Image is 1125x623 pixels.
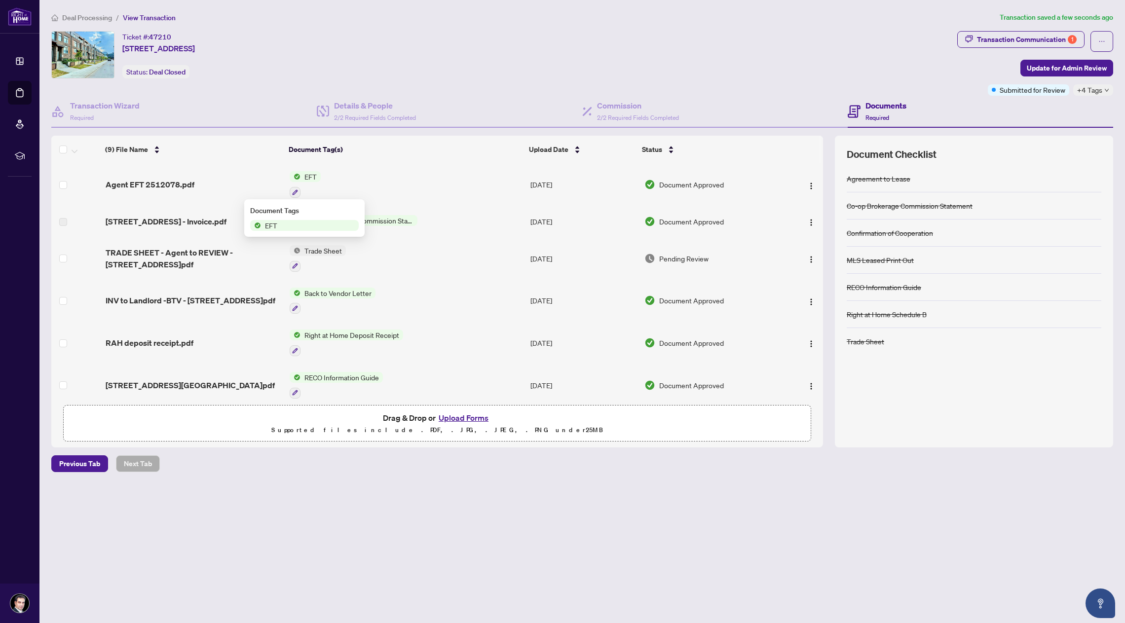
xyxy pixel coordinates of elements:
span: +4 Tags [1077,84,1102,96]
h4: Commission [597,100,679,111]
div: Right at Home Schedule B [847,309,927,320]
span: Previous Tab [59,456,100,472]
div: Ticket #: [122,31,171,42]
li: / [116,12,119,23]
p: Supported files include .PDF, .JPG, .JPEG, .PNG under 25 MB [70,424,805,436]
button: Open asap [1086,588,1115,618]
div: RECO Information Guide [847,282,921,293]
td: [DATE] [526,322,640,364]
img: Document Status [644,337,655,348]
span: TRADE SHEET - Agent to REVIEW - [STREET_ADDRESS]pdf [106,247,282,270]
span: Deal Processing [62,13,112,22]
span: Pending Review [659,253,709,264]
button: Logo [803,214,819,229]
div: Agreement to Lease [847,173,910,184]
img: Logo [807,340,815,348]
img: Status Icon [290,245,300,256]
th: Status [638,136,780,163]
span: [STREET_ADDRESS][GEOGRAPHIC_DATA]pdf [106,379,275,391]
span: Update for Admin Review [1027,60,1107,76]
button: Status IconEFT [290,171,321,198]
span: (9) File Name [105,144,148,155]
img: Document Status [644,295,655,306]
button: Logo [803,293,819,308]
span: Deal Closed [149,68,186,76]
img: Document Status [644,380,655,391]
td: [DATE] [526,364,640,406]
span: EFT [261,220,281,231]
td: [DATE] [526,237,640,280]
h4: Documents [865,100,906,111]
span: Submitted for Review [1000,84,1065,95]
span: Required [865,114,889,121]
img: Status Icon [290,288,300,298]
span: down [1104,88,1109,93]
span: [STREET_ADDRESS] [122,42,195,54]
td: [DATE] [526,206,640,237]
h4: Details & People [334,100,416,111]
span: RECO Information Guide [300,372,383,383]
span: Document Checklist [847,147,937,161]
button: Transaction Communication1 [957,31,1085,48]
span: Document Approved [659,380,724,391]
button: Previous Tab [51,455,108,472]
span: ellipsis [1098,38,1105,45]
span: Back to Vendor Letter [300,288,375,298]
img: Profile Icon [10,594,29,613]
th: Document Tag(s) [285,136,525,163]
th: Upload Date [525,136,638,163]
div: MLS Leased Print Out [847,255,914,265]
img: Logo [807,298,815,306]
span: 2/2 Required Fields Completed [597,114,679,121]
div: Confirmation of Cooperation [847,227,933,238]
div: Co-op Brokerage Commission Statement [847,200,973,211]
img: Status Icon [290,330,300,340]
span: 47210 [149,33,171,41]
img: Document Status [644,253,655,264]
button: Logo [803,377,819,393]
span: Upload Date [529,144,568,155]
button: Logo [803,251,819,266]
th: (9) File Name [101,136,285,163]
span: Agent EFT 2512078.pdf [106,179,194,190]
div: Transaction Communication [977,32,1077,47]
span: View Transaction [123,13,176,22]
div: Document Tags [250,205,359,216]
button: Logo [803,335,819,351]
button: Status IconRECO Information Guide [290,372,383,399]
img: Document Status [644,179,655,190]
span: Document Approved [659,179,724,190]
td: [DATE] [526,280,640,322]
button: Status IconBack to Vendor Letter [290,288,375,314]
img: Document Status [644,216,655,227]
img: Status Icon [290,372,300,383]
button: Upload Forms [436,411,491,424]
span: Drag & Drop orUpload FormsSupported files include .PDF, .JPG, .JPEG, .PNG under25MB [64,405,811,442]
span: Required [70,114,94,121]
span: EFT [300,171,321,182]
span: Trade Sheet [300,245,346,256]
img: Logo [807,382,815,390]
span: home [51,14,58,21]
button: Logo [803,177,819,192]
span: Document Approved [659,295,724,306]
div: 1 [1068,35,1077,44]
span: RAH deposit receipt.pdf [106,337,193,349]
button: Status IconRight at Home Deposit Receipt [290,330,403,356]
button: Status IconTrade Sheet [290,245,346,272]
img: Logo [807,182,815,190]
span: Drag & Drop or [383,411,491,424]
div: Trade Sheet [847,336,884,347]
div: Status: [122,65,189,78]
span: [STREET_ADDRESS] - Invoice.pdf [106,216,226,227]
img: Logo [807,219,815,226]
span: Right at Home Deposit Receipt [300,330,403,340]
span: INV to Landlord -BTV - [STREET_ADDRESS]pdf [106,294,275,306]
img: logo [8,7,32,26]
img: Logo [807,256,815,263]
button: Update for Admin Review [1020,60,1113,76]
h4: Transaction Wizard [70,100,140,111]
button: Next Tab [116,455,160,472]
td: [DATE] [526,163,640,206]
span: Document Approved [659,216,724,227]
